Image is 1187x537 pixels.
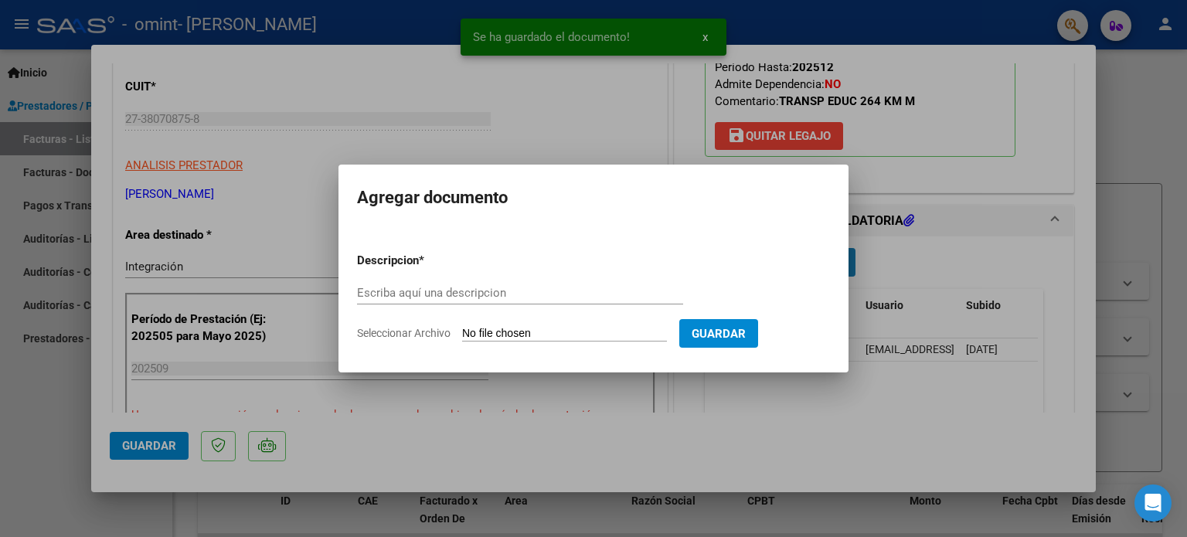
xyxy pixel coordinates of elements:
[679,319,758,348] button: Guardar
[357,252,499,270] p: Descripcion
[1134,484,1172,522] div: Open Intercom Messenger
[357,327,451,339] span: Seleccionar Archivo
[692,327,746,341] span: Guardar
[357,183,830,212] h2: Agregar documento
